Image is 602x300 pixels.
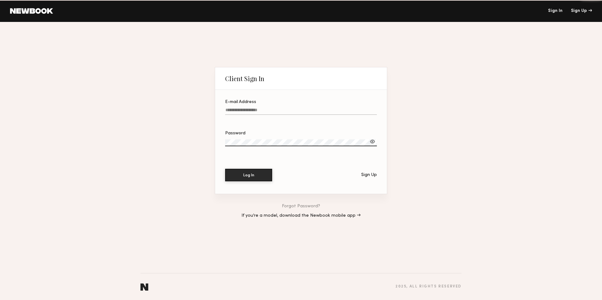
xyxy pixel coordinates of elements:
div: Password [225,131,377,136]
div: E-mail Address [225,100,377,104]
a: Forgot Password? [282,204,320,209]
a: Sign In [548,9,562,13]
div: Sign Up [571,9,592,13]
input: E-mail Address [225,108,377,115]
div: Client Sign In [225,75,264,82]
div: Sign Up [361,173,377,177]
input: Password [225,139,377,146]
div: 2025 , all rights reserved [395,285,462,289]
button: Log In [225,169,272,181]
a: If you’re a model, download the Newbook mobile app → [241,214,361,218]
